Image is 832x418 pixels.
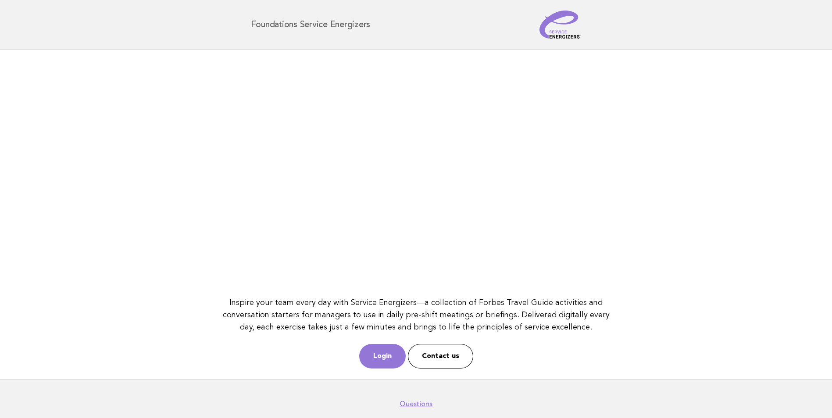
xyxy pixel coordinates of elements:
a: Login [359,344,406,368]
h1: Foundations Service Energizers [251,20,371,29]
p: Inspire your team every day with Service Energizers—a collection of Forbes Travel Guide activitie... [218,297,614,333]
iframe: YouTube video player [218,60,614,282]
a: Questions [400,400,432,408]
img: Service Energizers [539,11,582,39]
a: Contact us [408,344,473,368]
